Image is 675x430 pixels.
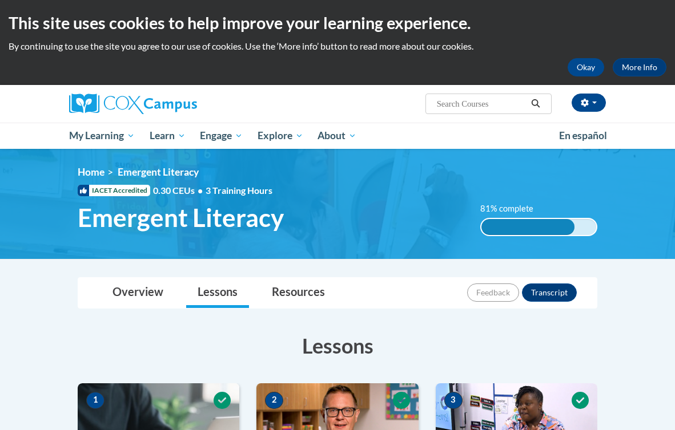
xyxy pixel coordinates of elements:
span: 3 [444,392,463,409]
h3: Lessons [78,331,597,360]
a: Lessons [186,278,249,308]
button: Okay [568,58,604,76]
input: Search Courses [436,97,527,111]
button: Feedback [467,283,519,302]
div: 81% complete [481,219,574,235]
label: 81% complete [480,202,546,215]
a: Explore [250,123,311,149]
a: More Info [613,58,666,76]
a: Engage [192,123,250,149]
span: About [318,129,356,143]
span: Learn [150,129,186,143]
a: My Learning [62,123,142,149]
span: En español [559,129,607,141]
a: Overview [101,278,175,308]
a: En español [552,124,614,148]
p: By continuing to use the site you agree to our use of cookies. Use the ‘More info’ button to read... [9,40,666,52]
span: • [198,185,203,196]
span: Emergent Literacy [78,202,284,233]
span: 2 [265,392,283,409]
span: IACET Accredited [78,185,150,196]
button: Search [527,97,544,111]
span: Emergent Literacy [118,166,199,178]
a: Cox Campus [69,94,236,114]
span: My Learning [69,129,135,143]
button: Account Settings [572,94,606,112]
a: About [311,123,364,149]
a: Learn [142,123,193,149]
button: Transcript [522,283,577,302]
h2: This site uses cookies to help improve your learning experience. [9,11,666,34]
span: 0.30 CEUs [153,184,206,197]
img: Cox Campus [69,94,197,114]
span: 1 [86,392,105,409]
span: Engage [200,129,243,143]
a: Resources [260,278,336,308]
a: Home [78,166,105,178]
div: Main menu [61,123,614,149]
span: Explore [258,129,303,143]
span: 3 Training Hours [206,185,272,196]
